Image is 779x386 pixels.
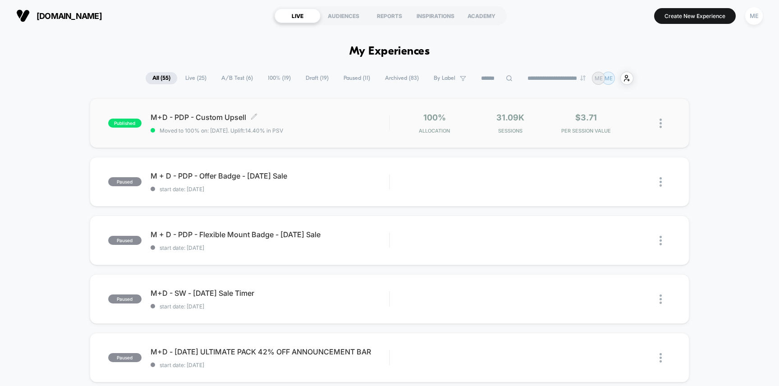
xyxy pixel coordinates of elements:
[215,72,260,84] span: A/B Test ( 6 )
[423,113,446,122] span: 100%
[337,72,377,84] span: Paused ( 11 )
[378,72,426,84] span: Archived ( 83 )
[321,9,367,23] div: AUDIENCES
[151,230,389,239] span: M + D - PDP - Flexible Mount Badge - [DATE] Sale
[575,113,597,122] span: $3.71
[108,177,142,186] span: paused
[580,75,586,81] img: end
[660,119,662,128] img: close
[654,8,736,24] button: Create New Experience
[660,177,662,187] img: close
[14,9,105,23] button: [DOMAIN_NAME]
[151,113,389,122] span: M+D - PDP - Custom Upsell
[151,362,389,368] span: start date: [DATE]
[261,72,298,84] span: 100% ( 19 )
[475,128,546,134] span: Sessions
[745,7,763,25] div: ME
[151,171,389,180] span: M + D - PDP - Offer Badge - [DATE] Sale
[434,75,455,82] span: By Label
[146,72,177,84] span: All ( 55 )
[458,9,504,23] div: ACADEMY
[412,9,458,23] div: INSPIRATIONS
[108,119,142,128] span: published
[605,75,613,82] p: ME
[550,128,622,134] span: PER SESSION VALUE
[349,45,430,58] h1: My Experiences
[160,127,283,134] span: Moved to 100% on: [DATE] . Uplift: 14.40% in PSV
[595,75,603,82] p: ME
[108,236,142,245] span: paused
[179,72,213,84] span: Live ( 25 )
[299,72,335,84] span: Draft ( 19 )
[660,294,662,304] img: close
[151,289,389,298] span: M+D - SW - [DATE] Sale Timer
[151,347,389,356] span: M+D - [DATE] ULTIMATE PACK 42% OFF ANNOUNCEMENT BAR
[151,303,389,310] span: start date: [DATE]
[151,244,389,251] span: start date: [DATE]
[742,7,765,25] button: ME
[367,9,412,23] div: REPORTS
[496,113,524,122] span: 31.09k
[108,353,142,362] span: paused
[108,294,142,303] span: paused
[16,9,30,23] img: Visually logo
[151,186,389,193] span: start date: [DATE]
[660,353,662,363] img: close
[37,11,102,21] span: [DOMAIN_NAME]
[660,236,662,245] img: close
[275,9,321,23] div: LIVE
[419,128,450,134] span: Allocation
